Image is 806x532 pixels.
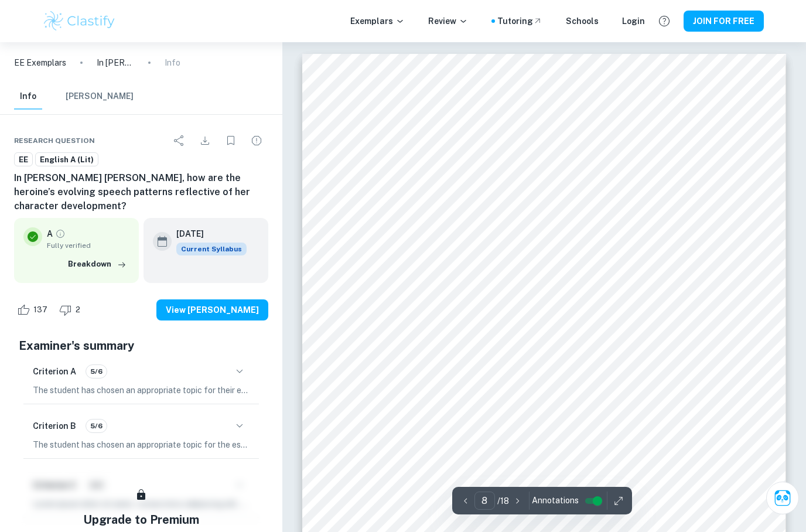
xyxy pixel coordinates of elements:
h6: Criterion B [33,420,76,432]
p: In [PERSON_NAME] [PERSON_NAME], how are the heroine’s evolving speech patterns reflective of her ... [97,56,134,69]
a: EE Exemplars [14,56,66,69]
div: Share [168,129,191,152]
h6: Criterion A [33,365,76,378]
div: Download [193,129,217,152]
div: This exemplar is based on the current syllabus. Feel free to refer to it for inspiration/ideas wh... [176,243,247,255]
button: JOIN FOR FREE [684,11,764,32]
p: A [47,227,53,240]
span: 2 [69,304,87,316]
img: Clastify logo [42,9,117,33]
h6: [DATE] [176,227,237,240]
h6: In [PERSON_NAME] [PERSON_NAME], how are the heroine’s evolving speech patterns reflective of her ... [14,171,268,213]
span: Current Syllabus [176,243,247,255]
p: The student has chosen an appropriate topic for the essay, focusing on [PERSON_NAME] "[PERSON_NAM... [33,438,250,451]
a: Tutoring [497,15,542,28]
p: Exemplars [350,15,405,28]
span: Annotations [532,495,579,507]
div: Like [14,301,54,319]
div: Report issue [245,129,268,152]
p: Info [165,56,180,69]
h5: Examiner's summary [19,337,264,354]
span: EE [15,154,32,166]
a: Grade fully verified [55,229,66,239]
span: Fully verified [47,240,129,251]
button: Breakdown [65,255,129,273]
span: 5/6 [86,366,107,377]
button: Info [14,84,42,110]
button: View [PERSON_NAME] [156,299,268,320]
div: Dislike [56,301,87,319]
a: English A (Lit) [35,152,98,167]
button: Help and Feedback [654,11,674,31]
span: English A (Lit) [36,154,98,166]
button: [PERSON_NAME] [66,84,134,110]
p: The student has chosen an appropriate topic for their essay, analyzing [PERSON_NAME] "[PERSON_NAM... [33,384,250,397]
div: Bookmark [219,129,243,152]
p: / 18 [497,495,509,507]
span: Research question [14,135,95,146]
span: 5/6 [86,421,107,431]
a: Login [622,15,645,28]
a: EE [14,152,33,167]
button: Ask Clai [766,482,799,514]
span: 137 [27,304,54,316]
p: Review [428,15,468,28]
h5: Upgrade to Premium [83,511,199,528]
a: Schools [566,15,599,28]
